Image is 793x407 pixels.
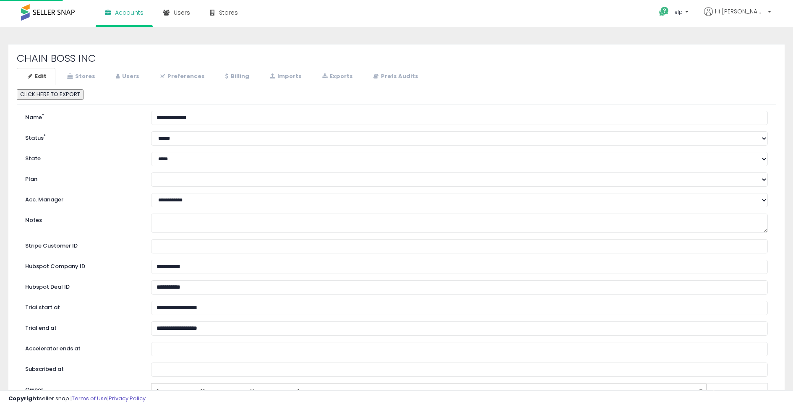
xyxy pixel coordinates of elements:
a: Terms of Use [72,394,107,402]
label: Trial end at [19,321,145,332]
span: Accounts [115,8,143,17]
a: Exports [311,68,362,85]
label: Subscribed at [19,363,145,373]
i: Get Help [659,6,669,17]
label: Name [19,111,145,122]
label: Owner [25,386,43,394]
a: [PERSON_NAME] [712,389,762,395]
label: Trial start at [19,301,145,312]
label: State [19,152,145,163]
span: Stores [219,8,238,17]
a: Imports [259,68,310,85]
label: Hubspot Deal ID [19,280,145,291]
label: Hubspot Company ID [19,260,145,271]
button: CLICK HERE TO EXPORT [17,89,83,100]
a: Privacy Policy [109,394,146,402]
span: [PERSON_NAME][EMAIL_ADDRESS][DOMAIN_NAME] [157,385,690,399]
label: Acc. Manager [19,193,145,204]
label: Accelerator ends at [19,342,145,353]
span: Help [671,8,683,16]
a: Hi [PERSON_NAME] [704,7,771,26]
span: Users [174,8,190,17]
label: Plan [19,172,145,183]
strong: Copyright [8,394,39,402]
label: Status [19,131,145,142]
a: Prefs Audits [363,68,427,85]
label: Stripe Customer ID [19,239,145,250]
label: Notes [19,214,145,224]
h2: CHAIN BOSS INC [17,53,776,64]
a: Stores [56,68,104,85]
a: Edit [17,68,55,85]
a: Preferences [149,68,214,85]
div: seller snap | | [8,395,146,403]
a: Users [105,68,148,85]
span: Hi [PERSON_NAME] [715,7,765,16]
a: Billing [214,68,258,85]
